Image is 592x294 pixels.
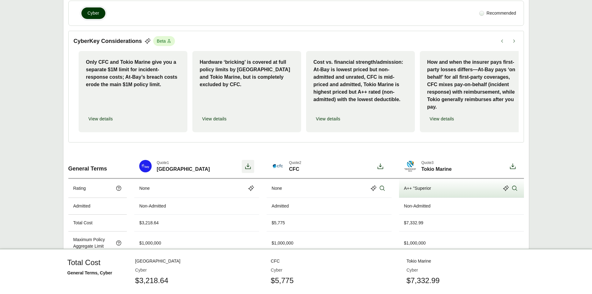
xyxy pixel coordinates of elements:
[139,160,152,172] img: At-Bay-Logo
[272,240,293,246] div: $1,000,000
[139,185,149,192] div: None
[86,113,116,125] button: View details
[157,160,210,166] span: Quote 1
[404,284,417,291] div: $6,833
[157,166,210,173] span: [GEOGRAPHIC_DATA]
[153,36,175,46] span: Beta
[272,220,285,226] div: $5,775
[73,236,113,250] p: Maximum Policy Aggregate Limit
[374,160,387,173] button: Download option
[404,240,426,246] div: $1,000,000
[477,7,519,19] div: Recommended
[289,166,301,173] span: CFC
[427,58,521,111] p: How and when the insurer pays first-party losses differs—At-Bay pays ‘on behalf’ for all first-pa...
[200,58,294,88] p: Hardware ‘bricking’ is covered at full policy limits by [GEOGRAPHIC_DATA] and Tokio Marine, but i...
[430,116,454,122] span: View details
[73,185,86,192] p: Rating
[289,160,301,166] span: Quote 2
[427,113,457,125] button: View details
[421,166,452,173] span: Tokio Marine
[202,116,227,122] span: View details
[314,113,343,125] button: View details
[272,284,285,291] div: $5,500
[73,203,90,209] p: Admitted
[81,7,105,19] button: Cyber
[139,203,166,209] div: Non-Admitted
[200,113,229,125] button: View details
[73,284,91,291] p: Premium
[314,58,407,103] p: Cost vs. financial strength/admission: At-Bay is lowest priced but non-admitted and unrated, CFC ...
[404,220,423,226] div: $7,332.99
[89,116,113,122] span: View details
[88,10,99,16] span: Cyber
[139,220,158,226] div: $3,218.64
[68,255,524,279] div: Cyber
[316,116,341,122] span: View details
[68,155,127,178] div: General Terms
[86,58,180,88] p: Only CFC and Tokio Marine give you a separate $1M limit for incident-response costs; At-Bay’s bre...
[507,160,519,173] button: Download option
[272,203,289,209] div: Admitted
[242,160,254,173] button: Download option
[421,160,452,166] span: Quote 3
[272,185,282,192] div: None
[74,37,142,45] p: Cyber Key Considerations
[73,220,93,226] p: Total Cost
[404,203,431,209] div: Non-Admitted
[272,160,284,172] img: CFC-Logo
[139,240,161,246] div: $1,000,000
[404,185,431,192] div: A++ "Superior
[139,284,153,291] div: $2,688
[404,160,416,172] img: Tokio Marine-Logo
